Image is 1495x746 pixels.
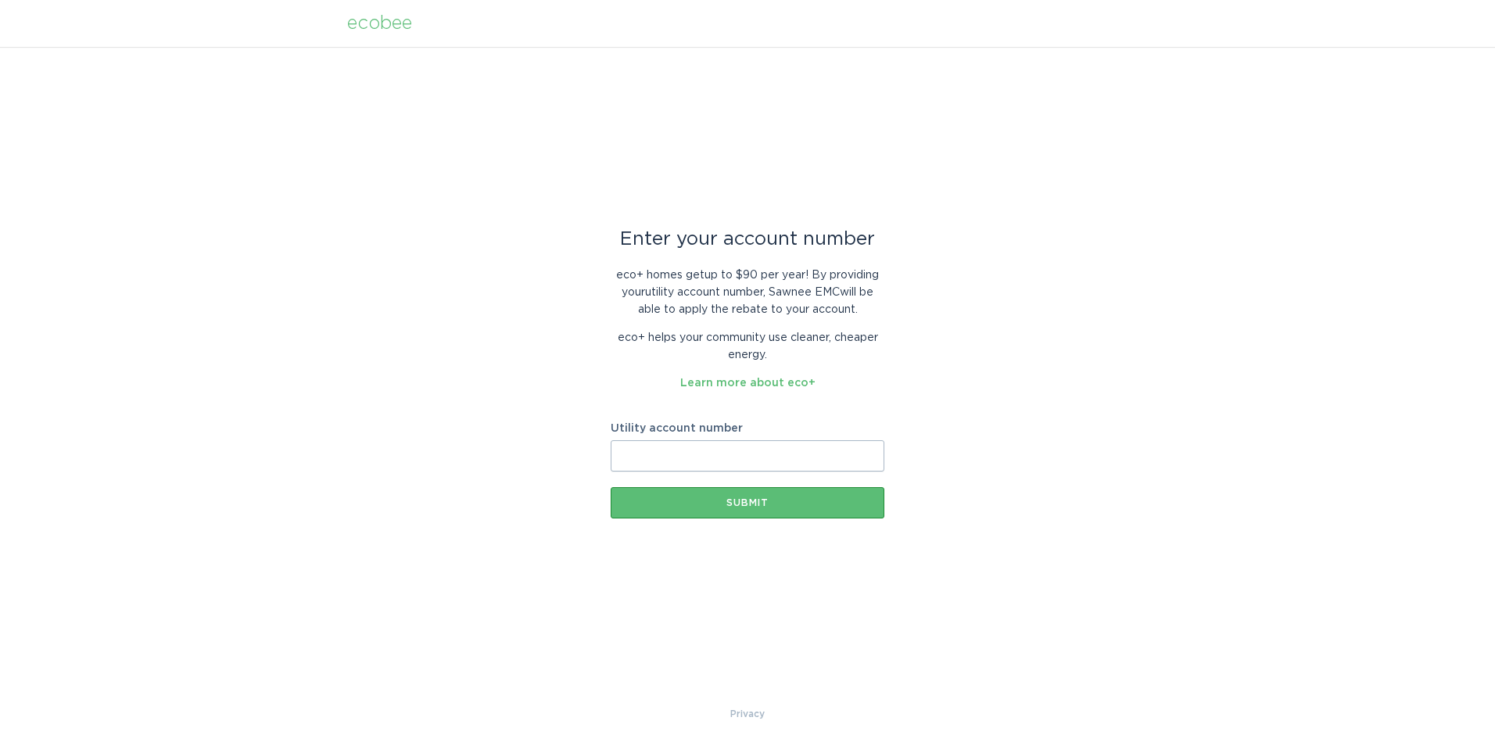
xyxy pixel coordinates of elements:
[611,423,884,434] label: Utility account number
[611,487,884,518] button: Submit
[618,498,877,507] div: Submit
[730,705,765,723] a: Privacy Policy & Terms of Use
[611,329,884,364] p: eco+ helps your community use cleaner, cheaper energy.
[347,15,412,32] div: ecobee
[680,378,816,389] a: Learn more about eco+
[611,267,884,318] p: eco+ homes get up to $90 per year ! By providing your utility account number , Sawnee EMC will be...
[611,231,884,248] div: Enter your account number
